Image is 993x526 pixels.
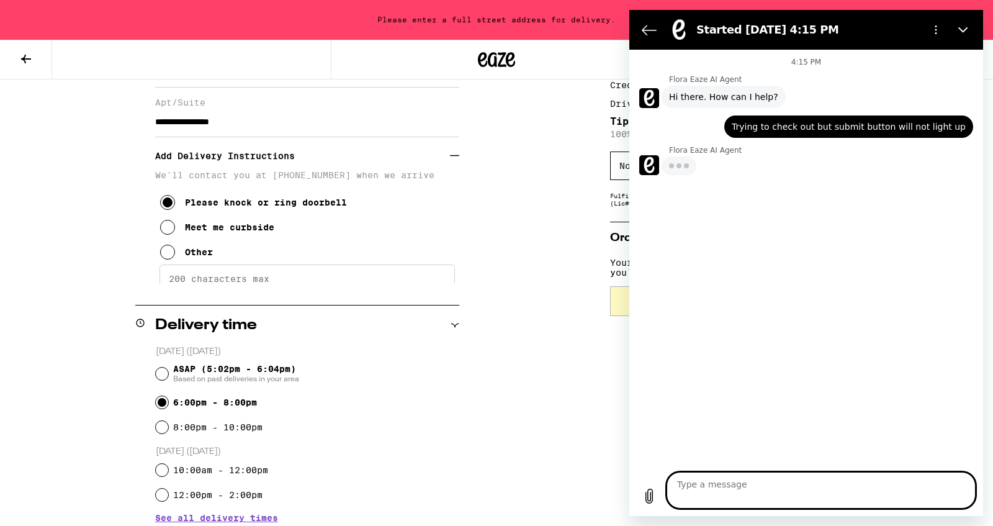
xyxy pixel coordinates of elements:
button: See all delivery times [155,514,278,522]
p: 100% of the tip goes to your driver [610,129,858,139]
label: 8:00pm - 10:00pm [173,422,263,432]
div: Driver Tip [610,99,675,108]
button: Please knock or ring doorbell [160,190,347,215]
button: Meet me curbside [160,215,274,240]
div: Other [185,247,213,257]
span: Based on past deliveries in your area [173,374,299,384]
h5: Tips [610,117,858,127]
button: Other [160,240,213,265]
p: [DATE] ([DATE]) [156,446,459,458]
p: We'll contact you at [PHONE_NUMBER] when we arrive [155,170,459,180]
h3: Add Delivery Instructions [155,142,450,170]
div: Meet me curbside [185,222,274,232]
span: Order total [610,232,673,243]
span: Your card will be charged $196, and you’ll receive $4 in change [610,253,843,278]
iframe: Messaging window [629,10,983,516]
div: Please knock or ring doorbell [185,197,347,207]
div: None [610,152,651,180]
span: ASAP (5:02pm - 6:04pm) [173,364,299,384]
h2: Delivery time [155,318,257,333]
p: [DATE] ([DATE]) [156,346,459,358]
label: Apt/Suite [155,97,459,107]
label: 12:00pm - 2:00pm [173,490,263,500]
label: 10:00am - 12:00pm [173,465,268,475]
button: Place Order [610,286,858,316]
div: Credit [610,81,652,89]
div: Fulfilled by Hometown Heart ([GEOGRAPHIC_DATA]) (Lic# C9-0000295-LIC ) [610,192,858,207]
label: 6:00pm - 8:00pm [173,397,257,407]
